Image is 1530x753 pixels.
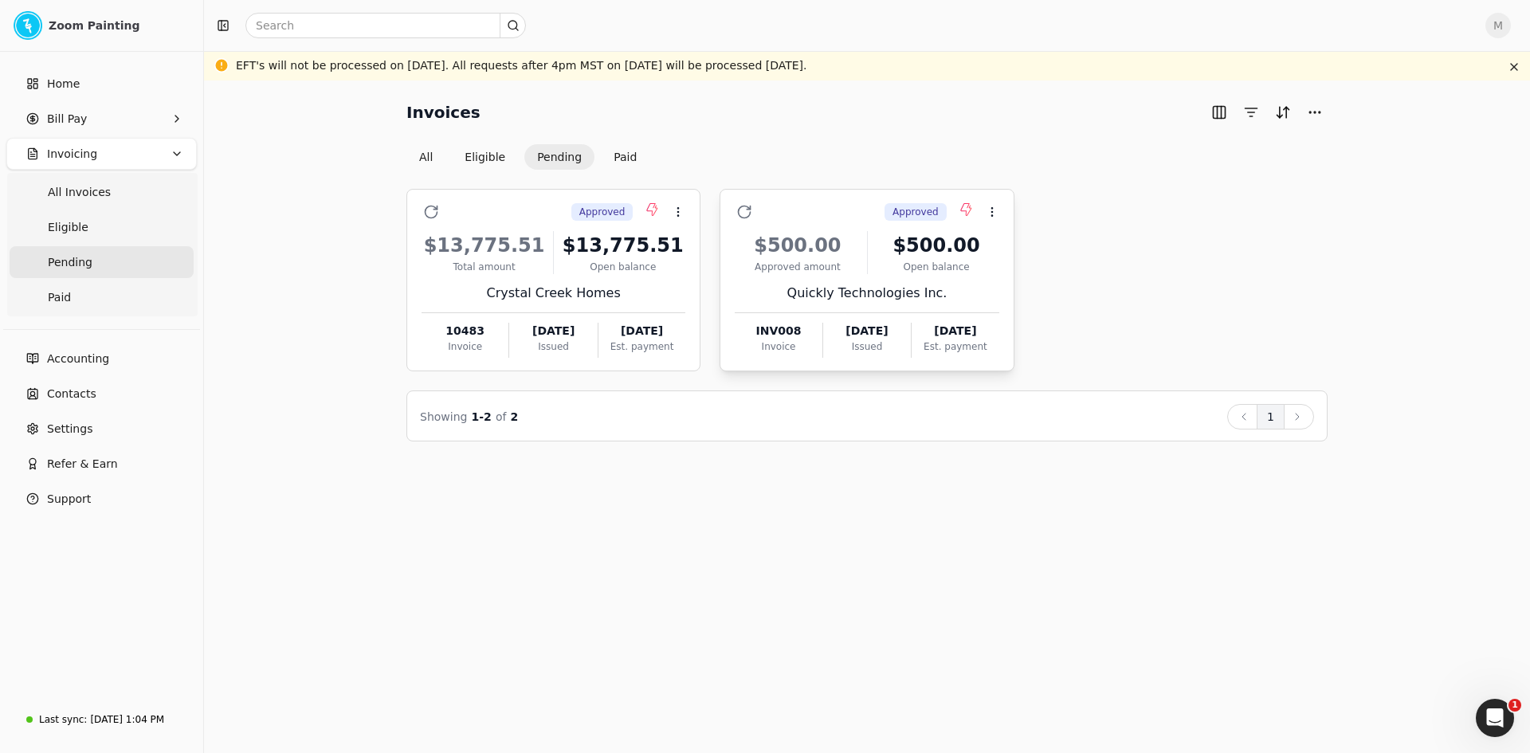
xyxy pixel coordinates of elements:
[48,289,71,306] span: Paid
[47,421,92,437] span: Settings
[422,231,547,260] div: $13,775.51
[524,144,594,170] button: Pending
[496,410,507,423] span: of
[47,351,109,367] span: Accounting
[6,413,197,445] a: Settings
[6,68,197,100] a: Home
[6,343,197,375] a: Accounting
[579,205,626,219] span: Approved
[874,260,999,274] div: Open balance
[6,448,197,480] button: Refer & Earn
[47,111,87,127] span: Bill Pay
[509,339,597,354] div: Issued
[14,11,42,40] img: 53dfaddc-4243-4885-9112-5521109ec7d1.png
[511,410,519,423] span: 2
[560,231,685,260] div: $13,775.51
[420,410,467,423] span: Showing
[6,138,197,170] button: Invoicing
[598,339,685,354] div: Est. payment
[472,410,492,423] span: 1 - 2
[48,254,92,271] span: Pending
[735,231,860,260] div: $500.00
[422,323,508,339] div: 10483
[39,712,87,727] div: Last sync:
[823,339,911,354] div: Issued
[1257,404,1285,429] button: 1
[47,456,118,473] span: Refer & Earn
[735,284,998,303] div: Quickly Technologies Inc.
[6,483,197,515] button: Support
[48,219,88,236] span: Eligible
[48,184,111,201] span: All Invoices
[1485,13,1511,38] button: M
[406,144,649,170] div: Invoice filter options
[1270,100,1296,125] button: Sort
[509,323,597,339] div: [DATE]
[47,76,80,92] span: Home
[47,491,91,508] span: Support
[245,13,526,38] input: Search
[47,386,96,402] span: Contacts
[90,712,164,727] div: [DATE] 1:04 PM
[452,144,518,170] button: Eligible
[47,146,97,163] span: Invoicing
[6,378,197,410] a: Contacts
[560,260,685,274] div: Open balance
[1508,699,1521,712] span: 1
[892,205,939,219] span: Approved
[601,144,649,170] button: Paid
[1476,699,1514,737] iframe: Intercom live chat
[10,246,194,278] a: Pending
[598,323,685,339] div: [DATE]
[912,323,998,339] div: [DATE]
[735,339,822,354] div: Invoice
[10,281,194,313] a: Paid
[1302,100,1328,125] button: More
[406,100,481,125] h2: Invoices
[823,323,911,339] div: [DATE]
[422,284,685,303] div: Crystal Creek Homes
[6,103,197,135] button: Bill Pay
[6,705,197,734] a: Last sync:[DATE] 1:04 PM
[10,176,194,208] a: All Invoices
[422,339,508,354] div: Invoice
[735,323,822,339] div: INV008
[735,260,860,274] div: Approved amount
[874,231,999,260] div: $500.00
[236,57,807,74] div: EFT's will not be processed on [DATE]. All requests after 4pm MST on [DATE] will be processed [DA...
[422,260,547,274] div: Total amount
[912,339,998,354] div: Est. payment
[49,18,190,33] div: Zoom Painting
[10,211,194,243] a: Eligible
[406,144,445,170] button: All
